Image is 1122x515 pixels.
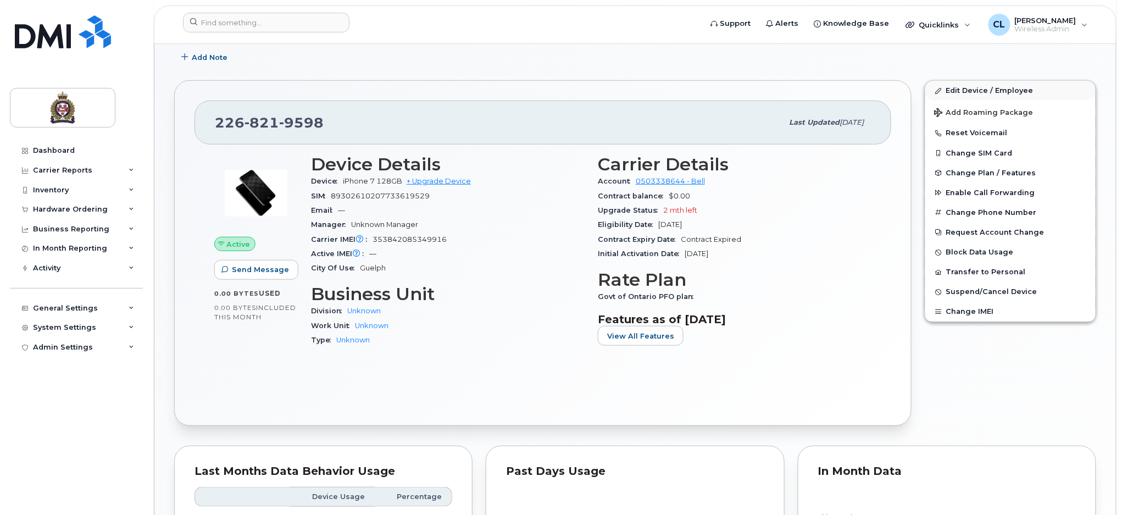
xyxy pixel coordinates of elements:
button: Add Roaming Package [925,101,1096,123]
span: Alerts [775,18,798,29]
span: 89302610207733619529 [331,192,430,200]
span: CL [993,18,1006,31]
a: Support [703,13,758,35]
span: Send Message [232,264,289,275]
span: Last updated [789,118,840,126]
span: Contract balance [598,192,669,200]
span: — [338,206,345,214]
span: [DATE] [658,220,682,229]
span: Email [311,206,338,214]
div: In Month Data [818,466,1076,477]
span: Device [311,177,343,185]
a: Alerts [758,13,806,35]
span: Manager [311,220,351,229]
h3: Carrier Details [598,154,871,174]
span: [DATE] [840,118,864,126]
span: Carrier IMEI [311,235,373,243]
span: [DATE] [685,250,708,258]
div: Quicklinks [898,14,979,36]
span: Quicklinks [919,20,959,29]
button: Reset Voicemail [925,123,1096,143]
button: Change Plan / Features [925,163,1096,183]
span: Support [720,18,751,29]
span: Guelph [360,264,386,272]
button: Block Data Usage [925,242,1096,262]
a: 0503338644 - Bell [636,177,705,185]
a: Knowledge Base [806,13,897,35]
span: Contract Expiry Date [598,235,681,243]
input: Find something... [183,13,349,32]
button: Add Note [174,47,237,67]
span: 821 [245,114,279,131]
span: Suspend/Cancel Device [946,288,1037,296]
span: 0.00 Bytes [214,290,259,297]
span: $0.00 [669,192,690,200]
span: Active IMEI [311,250,369,258]
button: View All Features [598,326,684,346]
div: Last Months Data Behavior Usage [195,466,452,477]
span: Change Plan / Features [946,169,1036,177]
a: Unknown [336,336,370,344]
span: Wireless Admin [1015,25,1076,34]
span: — [369,250,376,258]
span: Initial Activation Date [598,250,685,258]
span: Division [311,307,347,315]
span: Active [227,239,251,250]
h3: Device Details [311,154,585,174]
h3: Features as of [DATE] [598,313,871,326]
button: Change IMEI [925,302,1096,322]
button: Enable Call Forwarding [925,183,1096,203]
span: SIM [311,192,331,200]
span: Knowledge Base [823,18,890,29]
span: Add Roaming Package [934,108,1034,119]
span: Add Note [192,52,227,63]
span: View All Features [607,331,674,341]
h3: Rate Plan [598,270,871,290]
button: Send Message [214,260,298,280]
img: image20231002-3703462-p7zgru.jpeg [223,160,289,226]
span: Account [598,177,636,185]
span: Type [311,336,336,344]
span: Work Unit [311,322,355,330]
span: [PERSON_NAME] [1015,16,1076,25]
button: Request Account Change [925,223,1096,242]
span: Contract Expired [681,235,741,243]
button: Transfer to Personal [925,262,1096,282]
button: Change Phone Number [925,203,1096,223]
th: Percentage [375,487,453,507]
span: 226 [215,114,324,131]
span: iPhone 7 128GB [343,177,402,185]
span: Govt of Ontario PFO plan [598,292,699,301]
span: Enable Call Forwarding [946,189,1035,197]
div: Cheryl Lawrence [981,14,1096,36]
span: used [259,289,281,297]
a: Unknown [347,307,381,315]
a: Unknown [355,322,388,330]
span: City Of Use [311,264,360,272]
span: Eligibility Date [598,220,658,229]
span: 0.00 Bytes [214,304,256,312]
span: Unknown Manager [351,220,418,229]
a: Edit Device / Employee [925,81,1096,101]
button: Change SIM Card [925,143,1096,163]
div: Past Days Usage [506,466,764,477]
span: 2 mth left [663,206,697,214]
span: 9598 [279,114,324,131]
th: Device Usage [290,487,375,507]
span: included this month [214,303,296,322]
h3: Business Unit [311,284,585,304]
span: 353842085349916 [373,235,447,243]
button: Suspend/Cancel Device [925,282,1096,302]
a: + Upgrade Device [407,177,471,185]
span: Upgrade Status [598,206,663,214]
